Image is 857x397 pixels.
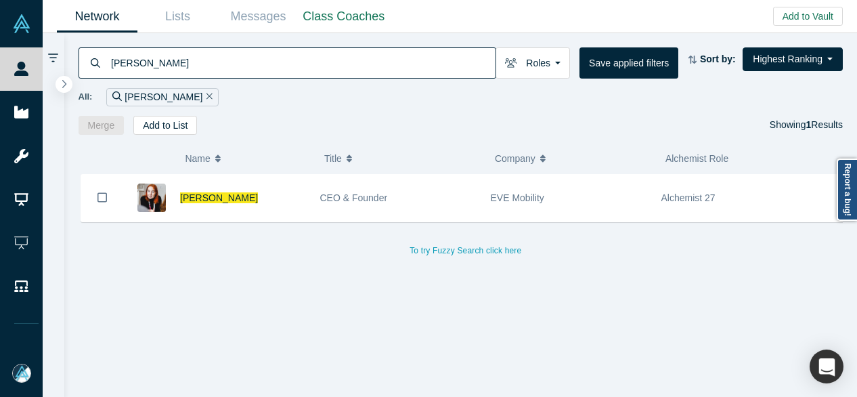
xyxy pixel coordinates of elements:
button: To try Fuzzy Search click here [400,242,531,259]
span: Company [495,144,535,173]
strong: Sort by: [700,54,736,64]
a: Network [57,1,137,33]
a: [PERSON_NAME] [180,192,258,203]
span: Alchemist Role [665,153,728,164]
button: Highest Ranking [743,47,843,71]
button: Company [495,144,651,173]
div: Showing [770,116,843,135]
button: Add to Vault [773,7,843,26]
button: Add to List [133,116,197,135]
button: Bookmark [81,174,123,222]
span: EVE Mobility [491,192,544,203]
img: Alchemist Vault Logo [12,14,31,33]
button: Name [185,144,310,173]
button: Roles [496,47,570,79]
button: Title [324,144,481,173]
span: CEO & Founder [320,192,388,203]
span: Name [185,144,210,173]
a: Class Coaches [299,1,389,33]
div: [PERSON_NAME] [106,88,219,106]
a: Messages [218,1,299,33]
a: Lists [137,1,218,33]
span: Title [324,144,342,173]
span: All: [79,90,93,104]
img: Sarah-Marie Rust's Profile Image [137,184,166,212]
span: Alchemist 27 [661,192,716,203]
a: Report a bug! [837,159,857,221]
span: Results [806,119,843,130]
button: Merge [79,116,125,135]
button: Save applied filters [579,47,678,79]
strong: 1 [806,119,812,130]
img: Mia Scott's Account [12,364,31,383]
input: Search by name, title, company, summary, expertise, investment criteria or topics of focus [110,47,496,79]
button: Remove Filter [202,89,213,105]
